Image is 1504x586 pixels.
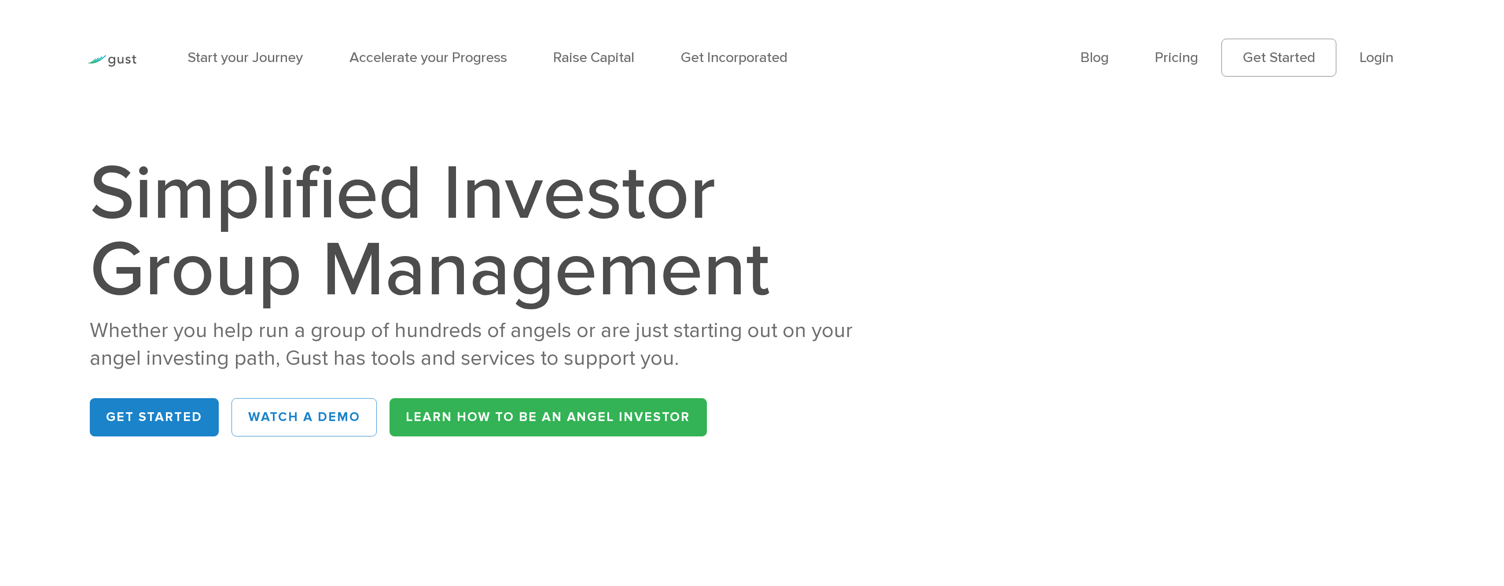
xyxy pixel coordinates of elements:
[553,49,634,66] a: Raise Capital
[1360,49,1394,66] a: Login
[232,398,377,436] a: WATCH A DEMO
[1221,39,1337,77] a: Get Started
[349,49,507,66] a: Accelerate your Progress
[681,49,787,66] a: Get Incorporated
[90,317,853,373] div: Whether you help run a group of hundreds of angels or are just starting out on your angel investi...
[90,155,853,309] h1: Simplified Investor Group Management
[1081,49,1109,66] a: Blog
[188,49,303,66] a: Start your Journey
[390,398,707,436] a: Learn How to be an Angel Investor
[87,55,136,67] img: Gust Logo
[90,398,219,436] a: Get Started
[1155,49,1198,66] a: Pricing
